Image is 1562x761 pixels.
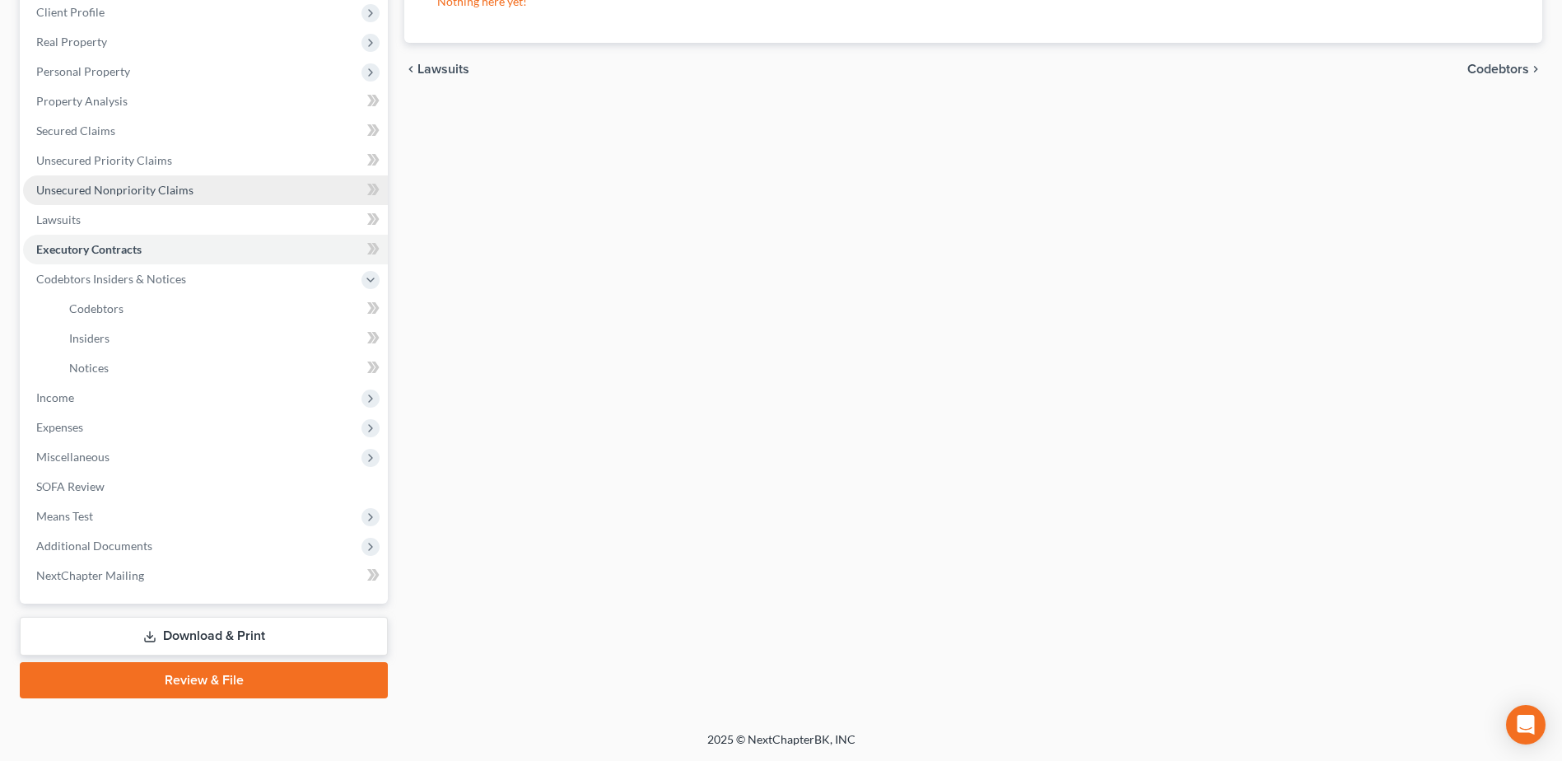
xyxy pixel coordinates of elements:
[36,94,128,108] span: Property Analysis
[36,450,110,464] span: Miscellaneous
[56,294,388,324] a: Codebtors
[36,420,83,434] span: Expenses
[36,509,93,523] span: Means Test
[36,212,81,226] span: Lawsuits
[404,63,469,76] button: chevron_left Lawsuits
[36,539,152,553] span: Additional Documents
[23,116,388,146] a: Secured Claims
[36,64,130,78] span: Personal Property
[69,361,109,375] span: Notices
[36,124,115,138] span: Secured Claims
[36,568,144,582] span: NextChapter Mailing
[36,5,105,19] span: Client Profile
[404,63,417,76] i: chevron_left
[20,662,388,698] a: Review & File
[1467,63,1529,76] span: Codebtors
[69,301,124,315] span: Codebtors
[36,35,107,49] span: Real Property
[36,390,74,404] span: Income
[312,731,1251,761] div: 2025 © NextChapterBK, INC
[69,331,110,345] span: Insiders
[36,479,105,493] span: SOFA Review
[36,272,186,286] span: Codebtors Insiders & Notices
[20,617,388,656] a: Download & Print
[23,175,388,205] a: Unsecured Nonpriority Claims
[23,235,388,264] a: Executory Contracts
[23,472,388,502] a: SOFA Review
[23,561,388,591] a: NextChapter Mailing
[36,183,194,197] span: Unsecured Nonpriority Claims
[23,205,388,235] a: Lawsuits
[56,324,388,353] a: Insiders
[1506,705,1546,745] div: Open Intercom Messenger
[1467,63,1542,76] button: Codebtors chevron_right
[36,153,172,167] span: Unsecured Priority Claims
[56,353,388,383] a: Notices
[1529,63,1542,76] i: chevron_right
[417,63,469,76] span: Lawsuits
[23,146,388,175] a: Unsecured Priority Claims
[23,86,388,116] a: Property Analysis
[36,242,142,256] span: Executory Contracts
